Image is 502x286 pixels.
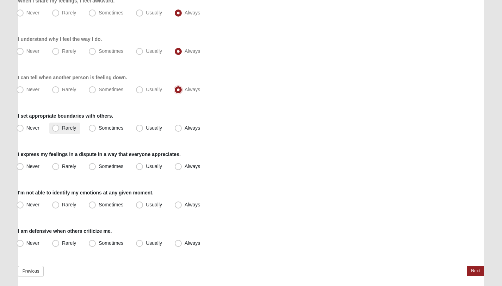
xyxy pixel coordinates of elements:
[99,240,123,246] span: Sometimes
[18,151,181,158] label: I express my feelings in a dispute in a way that everyone appreciates.
[99,10,123,15] span: Sometimes
[467,266,484,276] a: Next
[18,266,44,277] a: Previous
[185,163,200,169] span: Always
[99,87,123,92] span: Sometimes
[26,240,39,246] span: Never
[146,163,162,169] span: Usually
[99,202,123,207] span: Sometimes
[185,87,200,92] span: Always
[26,125,39,131] span: Never
[146,240,162,246] span: Usually
[185,202,200,207] span: Always
[62,125,76,131] span: Rarely
[26,163,39,169] span: Never
[146,48,162,54] span: Usually
[62,240,76,246] span: Rarely
[62,202,76,207] span: Rarely
[26,202,39,207] span: Never
[62,163,76,169] span: Rarely
[26,87,39,92] span: Never
[18,74,127,81] label: I can tell when another person is feeling down.
[146,10,162,15] span: Usually
[62,10,76,15] span: Rarely
[18,112,113,119] label: I set appropriate boundaries with others.
[99,48,123,54] span: Sometimes
[26,48,39,54] span: Never
[146,125,162,131] span: Usually
[99,163,123,169] span: Sometimes
[185,125,200,131] span: Always
[26,10,39,15] span: Never
[18,36,102,43] label: I understand why I feel the way I do.
[62,48,76,54] span: Rarely
[62,87,76,92] span: Rarely
[185,48,200,54] span: Always
[99,125,123,131] span: Sometimes
[146,87,162,92] span: Usually
[185,10,200,15] span: Always
[185,240,200,246] span: Always
[18,228,112,235] label: I am defensive when others criticize me.
[146,202,162,207] span: Usually
[18,189,154,196] label: I'm not able to identify my emotions at any given moment.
